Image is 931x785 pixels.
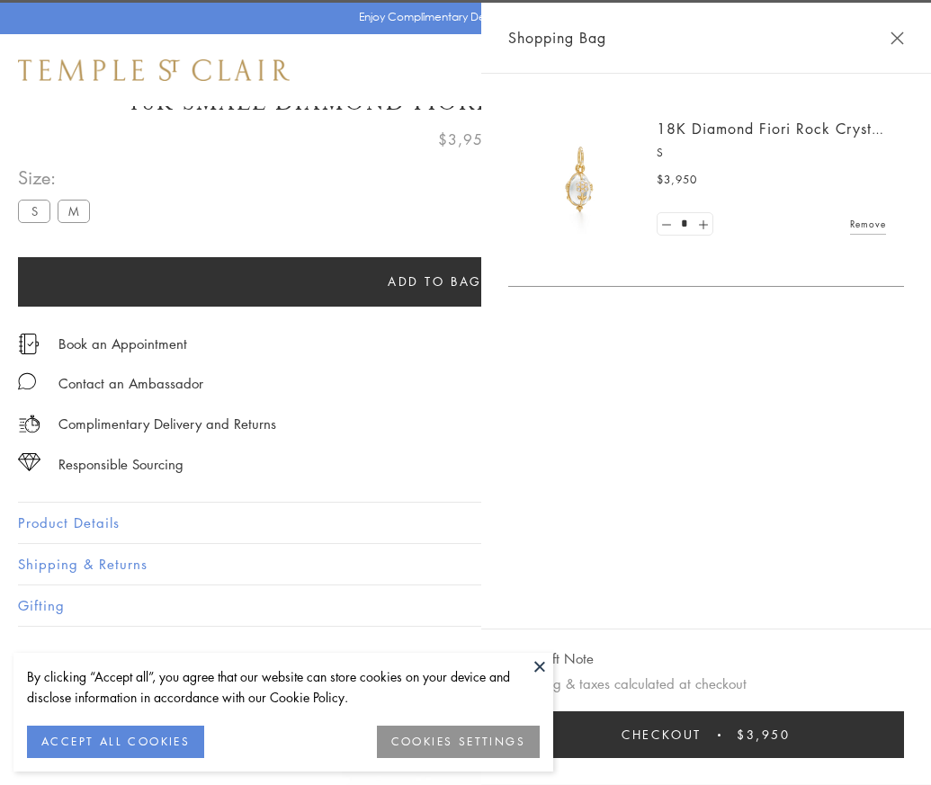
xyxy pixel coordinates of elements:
[438,128,493,151] span: $3,950
[18,334,40,354] img: icon_appointment.svg
[657,144,886,162] p: S
[526,126,634,234] img: P51889-E11FIORI
[388,272,482,291] span: Add to bag
[658,213,676,236] a: Set quantity to 0
[359,8,563,26] p: Enjoy Complimentary Delivery & Returns
[18,503,913,543] button: Product Details
[622,725,702,745] span: Checkout
[58,413,276,435] p: Complimentary Delivery and Returns
[508,673,904,695] p: Shipping & taxes calculated at checkout
[18,163,97,192] span: Size:
[850,214,886,234] a: Remove
[737,725,791,745] span: $3,950
[18,453,40,471] img: icon_sourcing.svg
[508,26,606,49] span: Shopping Bag
[18,200,50,222] label: S
[18,544,913,584] button: Shipping & Returns
[58,453,184,476] div: Responsible Sourcing
[27,666,540,708] div: By clicking “Accept all”, you agree that our website can store cookies on your device and disclos...
[508,711,904,758] button: Checkout $3,950
[58,372,203,395] div: Contact an Ambassador
[508,647,594,670] button: Add Gift Note
[694,213,712,236] a: Set quantity to 2
[657,171,697,189] span: $3,950
[18,59,290,81] img: Temple St. Clair
[18,413,40,435] img: icon_delivery.svg
[18,257,852,307] button: Add to bag
[891,31,904,45] button: Close Shopping Bag
[58,334,187,353] a: Book an Appointment
[377,726,540,758] button: COOKIES SETTINGS
[18,372,36,390] img: MessageIcon-01_2.svg
[58,200,90,222] label: M
[18,585,913,626] button: Gifting
[27,726,204,758] button: ACCEPT ALL COOKIES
